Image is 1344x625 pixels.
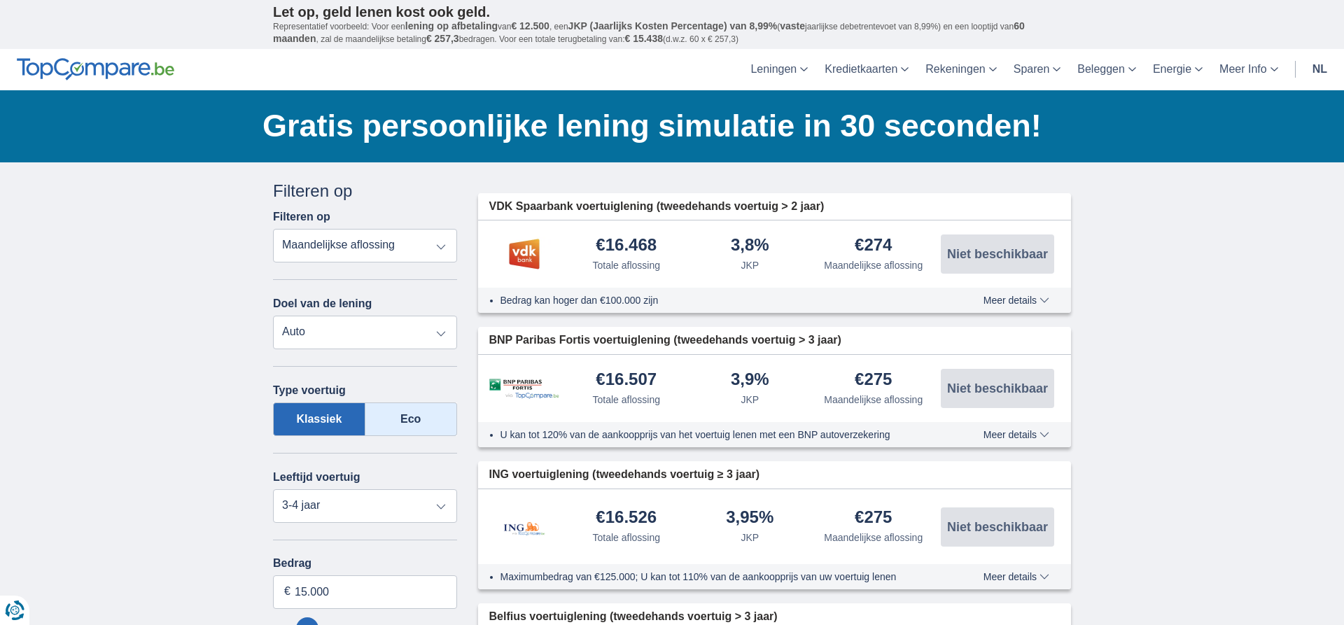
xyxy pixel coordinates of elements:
[941,507,1054,547] button: Niet beschikbaar
[983,572,1049,582] span: Meer details
[596,509,657,528] div: €16.526
[855,237,892,255] div: €274
[273,297,372,310] label: Doel van de lening
[742,49,816,90] a: Leningen
[592,393,660,407] div: Totale aflossing
[1144,49,1211,90] a: Energie
[273,557,457,570] label: Bedrag
[947,248,1048,260] span: Niet beschikbaar
[855,371,892,390] div: €275
[741,393,759,407] div: JKP
[596,237,657,255] div: €16.468
[489,503,559,550] img: product.pl.alt ING
[273,3,1071,20] p: Let op, geld lenen kost ook geld.
[500,428,932,442] li: U kan tot 120% van de aankoopprijs van het voertuig lenen met een BNP autoverzekering
[941,369,1054,408] button: Niet beschikbaar
[592,531,660,545] div: Totale aflossing
[262,104,1071,148] h1: Gratis persoonlijke lening simulatie in 30 seconden!
[947,521,1048,533] span: Niet beschikbaar
[500,570,932,584] li: Maximumbedrag van €125.000; U kan tot 110% van de aankoopprijs van uw voertuig lenen
[568,20,778,31] span: JKP (Jaarlijks Kosten Percentage) van 8,99%
[596,371,657,390] div: €16.507
[1211,49,1287,90] a: Meer Info
[741,258,759,272] div: JKP
[731,237,769,255] div: 3,8%
[273,20,1071,45] p: Representatief voorbeeld: Voor een van , een ( jaarlijkse debetrentevoet van 8,99%) en een loopti...
[816,49,917,90] a: Kredietkaarten
[489,332,841,349] span: BNP Paribas Fortis voertuiglening (tweedehands voertuig > 3 jaar)
[365,402,457,436] label: Eco
[741,531,759,545] div: JKP
[489,199,825,215] span: VDK Spaarbank voertuiglening (tweedehands voertuig > 2 jaar)
[284,584,290,600] span: €
[973,295,1060,306] button: Meer details
[1069,49,1144,90] a: Beleggen
[973,571,1060,582] button: Meer details
[511,20,549,31] span: € 12.500
[489,237,559,272] img: product.pl.alt VDK bank
[726,509,773,528] div: 3,95%
[941,234,1054,274] button: Niet beschikbaar
[17,58,174,80] img: TopCompare
[855,509,892,528] div: €275
[426,33,459,44] span: € 257,3
[731,371,769,390] div: 3,9%
[983,430,1049,440] span: Meer details
[1005,49,1070,90] a: Sparen
[973,429,1060,440] button: Meer details
[592,258,660,272] div: Totale aflossing
[273,179,457,203] div: Filteren op
[824,258,923,272] div: Maandelijkse aflossing
[624,33,663,44] span: € 15.438
[273,384,346,397] label: Type voertuig
[273,471,360,484] label: Leeftijd voertuig
[500,293,932,307] li: Bedrag kan hoger dan €100.000 zijn
[273,402,365,436] label: Klassiek
[273,211,330,223] label: Filteren op
[824,393,923,407] div: Maandelijkse aflossing
[405,20,498,31] span: lening op afbetaling
[983,295,1049,305] span: Meer details
[489,609,778,625] span: Belfius voertuiglening (tweedehands voertuig > 3 jaar)
[780,20,805,31] span: vaste
[489,467,760,483] span: ING voertuiglening (tweedehands voertuig ≥ 3 jaar)
[273,20,1025,44] span: 60 maanden
[489,379,559,399] img: product.pl.alt BNP Paribas Fortis
[1304,49,1336,90] a: nl
[917,49,1004,90] a: Rekeningen
[947,382,1048,395] span: Niet beschikbaar
[824,531,923,545] div: Maandelijkse aflossing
